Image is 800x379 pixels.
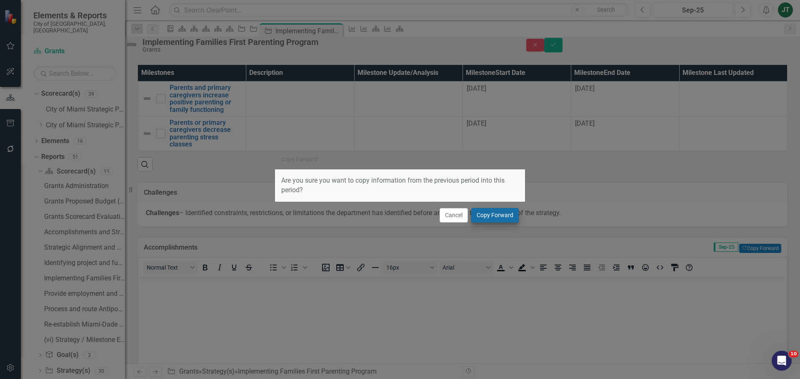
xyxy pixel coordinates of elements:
[471,208,519,223] button: Copy Forward
[440,208,468,223] button: Cancel
[281,156,317,163] div: Copy Forward
[789,351,798,357] span: 10
[772,351,792,371] iframe: Intercom live chat
[275,170,525,201] div: Are you sure you want to copy information from the previous period into this period?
